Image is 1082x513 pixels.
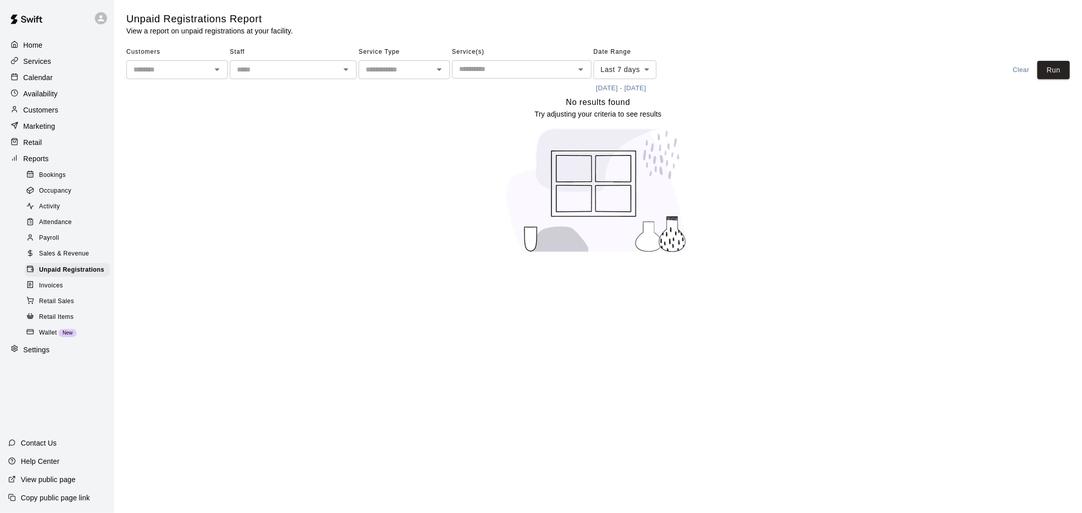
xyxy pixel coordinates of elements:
span: Date Range [594,44,682,60]
p: Try adjusting your criteria to see results [535,109,661,119]
p: Marketing [23,121,55,131]
p: Reports [23,154,49,164]
div: Retail Sales [24,295,110,309]
h6: No results found [566,96,631,109]
div: Activity [24,200,110,214]
a: Home [8,38,106,53]
p: Customers [23,105,58,115]
span: Retail Items [39,312,74,322]
div: Last 7 days [594,60,656,79]
button: Run [1037,61,1070,80]
p: View public page [21,474,76,485]
a: Activity [24,199,114,215]
div: Unpaid Registrations [24,263,110,277]
a: Retail [8,135,106,150]
p: View a report on unpaid registrations at your facility. [126,26,293,36]
a: Payroll [24,231,114,246]
p: Services [23,56,51,66]
p: Calendar [23,72,53,83]
span: Sales & Revenue [39,249,89,259]
div: Invoices [24,279,110,293]
p: Settings [23,345,50,355]
button: [DATE] - [DATE] [594,81,649,96]
div: WalletNew [24,326,110,340]
a: Marketing [8,119,106,134]
a: Retail Sales [24,294,114,309]
span: Retail Sales [39,297,74,307]
a: Sales & Revenue [24,246,114,262]
div: Occupancy [24,184,110,198]
a: Bookings [24,167,114,183]
div: Payroll [24,231,110,245]
span: Payroll [39,233,59,243]
span: Occupancy [39,186,72,196]
button: Clear [1005,61,1037,80]
span: Activity [39,202,60,212]
div: Sales & Revenue [24,247,110,261]
a: WalletNew [24,325,114,341]
span: Unpaid Registrations [39,265,104,275]
span: New [58,330,77,336]
a: Attendance [24,215,114,231]
span: Service Type [359,44,450,60]
span: Attendance [39,217,72,228]
p: Retail [23,137,42,148]
button: Open [339,62,353,77]
a: Invoices [24,278,114,294]
span: Staff [230,44,357,60]
p: Availability [23,89,58,99]
div: Retail Items [24,310,110,324]
button: Open [432,62,446,77]
p: Home [23,40,43,50]
p: Copy public page link [21,493,90,503]
a: Occupancy [24,183,114,199]
span: Customers [126,44,228,60]
a: Reports [8,151,106,166]
div: Bookings [24,168,110,182]
img: No results found [497,119,700,262]
h5: Unpaid Registrations Report [126,12,293,26]
a: Availability [8,86,106,101]
button: Open [210,62,224,77]
span: Wallet [39,328,57,338]
a: Calendar [8,70,106,85]
a: Settings [8,342,106,357]
p: Contact Us [21,438,57,448]
span: Invoices [39,281,63,291]
a: Unpaid Registrations [24,262,114,278]
a: Services [8,54,106,69]
a: Retail Items [24,309,114,325]
span: Bookings [39,170,66,180]
button: Open [574,62,588,77]
a: Customers [8,102,106,118]
p: Help Center [21,456,59,466]
span: Service(s) [452,44,591,60]
div: Attendance [24,215,110,230]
